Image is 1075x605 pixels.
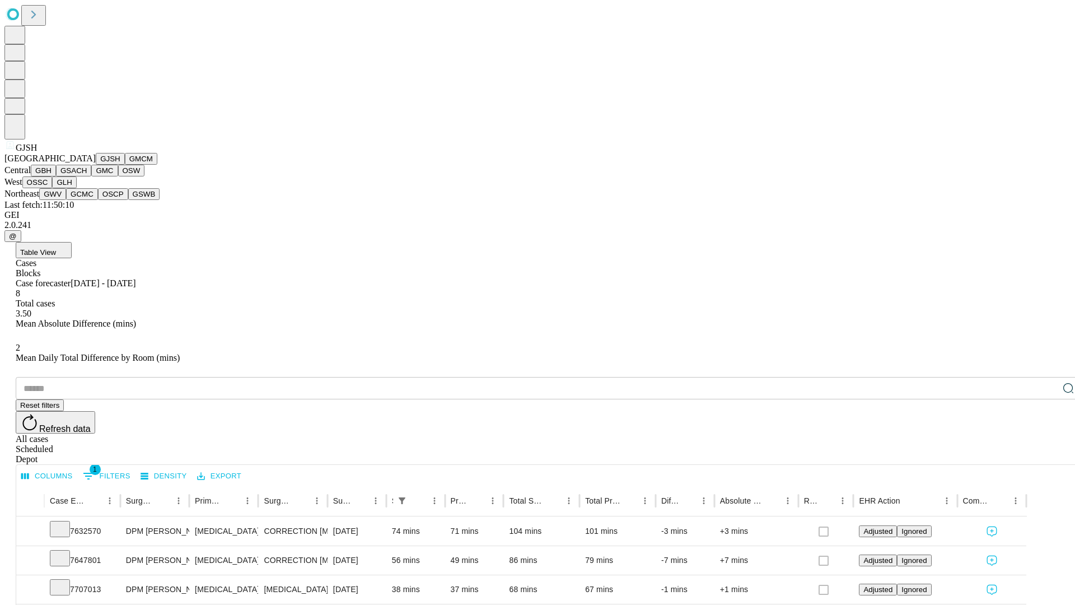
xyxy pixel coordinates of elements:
div: 37 mins [451,575,498,604]
span: Adjusted [863,556,892,565]
span: 3.50 [16,309,31,318]
button: OSSC [22,176,53,188]
div: CORRECTION [MEDICAL_DATA], RESECTION [MEDICAL_DATA] BASE [264,546,321,575]
span: Adjusted [863,527,892,536]
button: Menu [637,493,653,509]
button: Sort [411,493,427,509]
span: Northeast [4,189,39,198]
div: [DATE] [333,546,381,575]
div: DPM [PERSON_NAME] [PERSON_NAME] [126,517,184,546]
button: Menu [780,493,796,509]
button: Sort [680,493,696,509]
span: Adjusted [863,585,892,594]
div: 7647801 [50,546,115,575]
button: Select columns [18,468,76,485]
div: 67 mins [585,575,650,604]
div: -3 mins [661,517,709,546]
button: Adjusted [859,525,897,537]
div: [MEDICAL_DATA] [195,517,253,546]
div: Surgery Date [333,496,351,505]
button: Sort [764,493,780,509]
button: Show filters [80,467,133,485]
span: @ [9,232,17,240]
div: +3 mins [720,517,793,546]
div: Absolute Difference [720,496,763,505]
div: 71 mins [451,517,498,546]
span: Ignored [901,556,927,565]
button: GWV [39,188,66,200]
div: 1 active filter [394,493,410,509]
div: DPM [PERSON_NAME] [PERSON_NAME] [126,546,184,575]
button: Sort [224,493,240,509]
button: Adjusted [859,555,897,566]
div: DPM [PERSON_NAME] [PERSON_NAME] [126,575,184,604]
span: Mean Daily Total Difference by Room (mins) [16,353,180,362]
div: [MEDICAL_DATA] [195,546,253,575]
button: GJSH [96,153,125,165]
div: [DATE] [333,517,381,546]
button: Refresh data [16,411,95,434]
span: Ignored [901,527,927,536]
button: Reset filters [16,399,64,411]
div: 74 mins [392,517,440,546]
span: [DATE] - [DATE] [71,278,135,288]
button: Menu [939,493,955,509]
div: [MEDICAL_DATA] COMPLETE EXCISION 5TH [MEDICAL_DATA] HEAD [264,575,321,604]
div: Predicted In Room Duration [451,496,469,505]
button: Sort [901,493,917,509]
button: Ignored [897,525,931,537]
button: Menu [561,493,577,509]
button: GLH [52,176,76,188]
div: Comments [963,496,991,505]
div: 101 mins [585,517,650,546]
button: OSCP [98,188,128,200]
button: GMCM [125,153,157,165]
span: GJSH [16,143,37,152]
button: Menu [309,493,325,509]
button: Sort [155,493,171,509]
div: 104 mins [509,517,574,546]
div: 38 mins [392,575,440,604]
div: Resolved in EHR [804,496,819,505]
span: Central [4,165,31,175]
button: Show filters [394,493,410,509]
span: Last fetch: 11:50:10 [4,200,74,210]
div: -7 mins [661,546,709,575]
div: Scheduled In Room Duration [392,496,393,505]
button: Expand [22,522,39,542]
button: Ignored [897,584,931,595]
button: Expand [22,580,39,600]
button: GMC [91,165,118,176]
div: Total Predicted Duration [585,496,620,505]
span: 8 [16,288,20,298]
button: Ignored [897,555,931,566]
div: 79 mins [585,546,650,575]
div: EHR Action [859,496,900,505]
div: GEI [4,210,1071,220]
div: 49 mins [451,546,498,575]
div: +7 mins [720,546,793,575]
span: Refresh data [39,424,91,434]
button: Sort [469,493,485,509]
div: 7707013 [50,575,115,604]
button: Sort [545,493,561,509]
button: Export [194,468,244,485]
div: -1 mins [661,575,709,604]
button: GBH [31,165,56,176]
div: CORRECTION [MEDICAL_DATA], [MEDICAL_DATA] [MEDICAL_DATA] [264,517,321,546]
span: Mean Absolute Difference (mins) [16,319,136,328]
div: [DATE] [333,575,381,604]
button: Expand [22,551,39,571]
button: OSW [118,165,145,176]
button: Density [138,468,190,485]
button: Menu [240,493,255,509]
div: [MEDICAL_DATA] [195,575,253,604]
button: GSACH [56,165,91,176]
button: Menu [485,493,501,509]
div: 2.0.241 [4,220,1071,230]
span: 1 [90,464,101,475]
div: 86 mins [509,546,574,575]
button: Sort [992,493,1008,509]
div: Surgeon Name [126,496,154,505]
span: West [4,177,22,187]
